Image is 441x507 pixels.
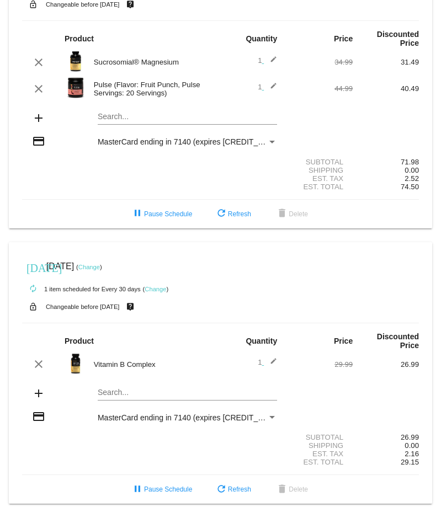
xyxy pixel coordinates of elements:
small: 1 item scheduled for Every 30 days [22,286,141,292]
div: 29.99 [286,360,353,369]
div: Est. Total [286,458,353,466]
a: Change [145,286,166,292]
mat-icon: clear [32,82,45,95]
button: Delete [267,204,317,224]
div: Shipping [286,441,353,450]
mat-icon: refresh [215,483,228,497]
mat-icon: autorenew [26,282,40,296]
span: Pause Schedule [131,485,192,493]
span: Pause Schedule [131,210,192,218]
div: 40.49 [353,84,419,93]
img: vitamin-b-image.png [65,353,87,375]
mat-icon: add [32,387,45,400]
div: 26.99 [353,360,419,369]
div: 34.99 [286,58,353,66]
span: 29.15 [401,458,419,466]
div: Vitamin B Complex [88,360,221,369]
strong: Discounted Price [377,332,419,350]
div: Est. Total [286,183,353,191]
div: Subtotal [286,433,353,441]
strong: Price [334,337,353,345]
small: ( ) [143,286,169,292]
div: Pulse (Flavor: Fruit Punch, Pulse Servings: 20 Servings) [88,81,221,97]
div: Sucrosomial® Magnesium [88,58,221,66]
mat-icon: lock_open [26,300,40,314]
mat-icon: edit [264,357,277,371]
small: ( ) [76,264,102,270]
span: 74.50 [401,183,419,191]
mat-icon: add [32,111,45,125]
span: 0.00 [405,441,419,450]
mat-icon: edit [264,82,277,95]
mat-icon: credit_card [32,135,45,148]
div: 26.99 [353,433,419,441]
button: Pause Schedule [122,204,201,224]
div: Subtotal [286,158,353,166]
mat-icon: clear [32,56,45,69]
button: Refresh [206,204,260,224]
span: Delete [275,485,308,493]
span: Delete [275,210,308,218]
span: 0.00 [405,166,419,174]
span: 2.52 [405,174,419,183]
div: 44.99 [286,84,353,93]
mat-icon: edit [264,56,277,69]
button: Pause Schedule [122,479,201,499]
div: Est. Tax [286,174,353,183]
mat-icon: delete [275,483,289,497]
div: 71.98 [353,158,419,166]
mat-icon: credit_card [32,410,45,423]
button: Refresh [206,479,260,499]
div: Shipping [286,166,353,174]
mat-icon: pause [131,483,144,497]
strong: Product [65,34,94,43]
mat-icon: [DATE] [26,260,40,274]
mat-icon: pause [131,207,144,221]
mat-icon: live_help [124,300,137,314]
small: Changeable before [DATE] [46,303,120,310]
span: 1 [258,83,277,91]
img: Image-1-Carousel-Pulse-20S-Fruit-Punch-Transp.png [65,77,87,99]
strong: Product [65,337,94,345]
input: Search... [98,388,277,397]
a: Change [78,264,100,270]
mat-select: Payment Method [98,137,277,146]
mat-select: Payment Method [98,413,277,422]
span: 2.16 [405,450,419,458]
mat-icon: refresh [215,207,228,221]
small: Changeable before [DATE] [46,1,120,8]
span: MasterCard ending in 7140 (expires [CREDIT_CARD_DATA]) [98,413,309,422]
span: Refresh [215,485,251,493]
span: 1 [258,56,277,65]
input: Search... [98,113,277,121]
img: magnesium-carousel-1.png [65,50,87,72]
strong: Quantity [246,34,277,43]
span: MasterCard ending in 7140 (expires [CREDIT_CARD_DATA]) [98,137,309,146]
strong: Discounted Price [377,30,419,47]
span: Refresh [215,210,251,218]
span: 1 [258,358,277,366]
strong: Quantity [246,337,277,345]
button: Delete [267,479,317,499]
mat-icon: delete [275,207,289,221]
strong: Price [334,34,353,43]
div: 31.49 [353,58,419,66]
div: Est. Tax [286,450,353,458]
mat-icon: clear [32,357,45,371]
